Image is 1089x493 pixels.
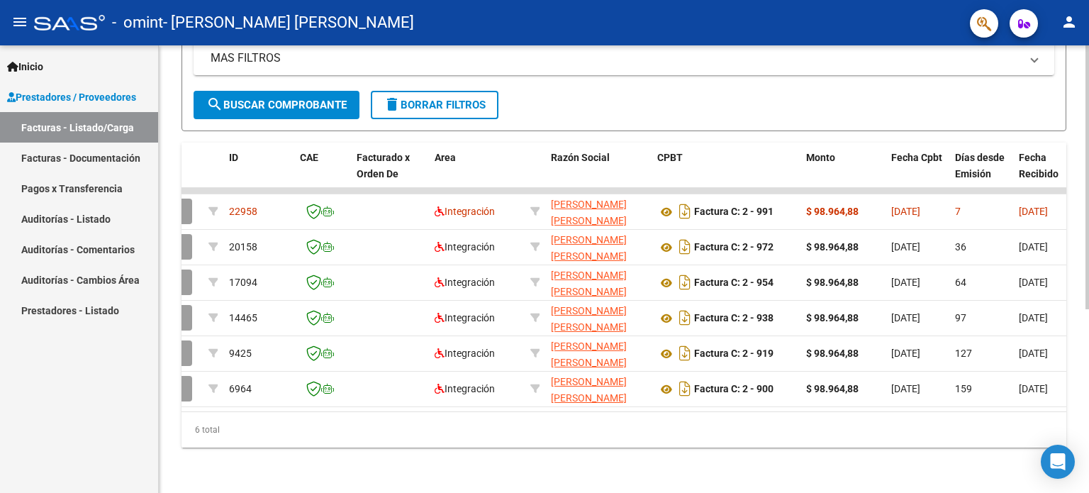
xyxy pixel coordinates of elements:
[694,348,774,360] strong: Factura C: 2 - 919
[955,152,1005,179] span: Días desde Emisión
[676,342,694,365] i: Descargar documento
[1019,312,1048,323] span: [DATE]
[806,152,835,163] span: Monto
[806,312,859,323] strong: $ 98.964,88
[806,383,859,394] strong: $ 98.964,88
[694,242,774,253] strong: Factura C: 2 - 972
[694,206,774,218] strong: Factura C: 2 - 991
[1019,241,1048,253] span: [DATE]
[806,241,859,253] strong: $ 98.964,88
[955,277,966,288] span: 64
[7,89,136,105] span: Prestadores / Proveedores
[1061,13,1078,31] mat-icon: person
[551,199,627,226] span: [PERSON_NAME] [PERSON_NAME]
[676,306,694,329] i: Descargar documento
[551,338,646,368] div: 27178420521
[371,91,498,119] button: Borrar Filtros
[429,143,525,205] datatable-header-cell: Area
[551,340,627,368] span: [PERSON_NAME] [PERSON_NAME]
[891,152,942,163] span: Fecha Cpbt
[229,277,257,288] span: 17094
[357,152,410,179] span: Facturado x Orden De
[435,277,495,288] span: Integración
[806,206,859,217] strong: $ 98.964,88
[551,305,627,333] span: [PERSON_NAME] [PERSON_NAME]
[551,234,627,262] span: [PERSON_NAME] [PERSON_NAME]
[551,267,646,297] div: 27178420521
[891,241,920,253] span: [DATE]
[955,383,972,394] span: 159
[206,96,223,113] mat-icon: search
[551,196,646,226] div: 27178420521
[229,312,257,323] span: 14465
[163,7,414,38] span: - [PERSON_NAME] [PERSON_NAME]
[223,143,294,205] datatable-header-cell: ID
[1019,277,1048,288] span: [DATE]
[800,143,886,205] datatable-header-cell: Monto
[1019,152,1059,179] span: Fecha Recibido
[551,303,646,333] div: 27178420521
[181,412,1066,448] div: 6 total
[891,206,920,217] span: [DATE]
[351,143,429,205] datatable-header-cell: Facturado x Orden De
[652,143,800,205] datatable-header-cell: CPBT
[891,312,920,323] span: [DATE]
[694,384,774,395] strong: Factura C: 2 - 900
[551,232,646,262] div: 27178420521
[229,241,257,253] span: 20158
[229,152,238,163] span: ID
[384,99,486,111] span: Borrar Filtros
[435,206,495,217] span: Integración
[112,7,163,38] span: - omint
[891,277,920,288] span: [DATE]
[676,377,694,400] i: Descargar documento
[229,206,257,217] span: 22958
[1019,206,1048,217] span: [DATE]
[11,13,28,31] mat-icon: menu
[1019,348,1048,359] span: [DATE]
[657,152,683,163] span: CPBT
[676,200,694,223] i: Descargar documento
[551,374,646,404] div: 27178420521
[676,236,694,258] i: Descargar documento
[194,91,359,119] button: Buscar Comprobante
[545,143,652,205] datatable-header-cell: Razón Social
[551,152,610,163] span: Razón Social
[955,241,966,253] span: 36
[949,143,1013,205] datatable-header-cell: Días desde Emisión
[694,277,774,289] strong: Factura C: 2 - 954
[1019,383,1048,394] span: [DATE]
[955,348,972,359] span: 127
[891,383,920,394] span: [DATE]
[194,41,1054,75] mat-expansion-panel-header: MAS FILTROS
[891,348,920,359] span: [DATE]
[955,312,966,323] span: 97
[206,99,347,111] span: Buscar Comprobante
[435,348,495,359] span: Integración
[551,376,627,404] span: [PERSON_NAME] [PERSON_NAME]
[384,96,401,113] mat-icon: delete
[806,348,859,359] strong: $ 98.964,88
[229,348,252,359] span: 9425
[1013,143,1077,205] datatable-header-cell: Fecha Recibido
[886,143,949,205] datatable-header-cell: Fecha Cpbt
[300,152,318,163] span: CAE
[551,270,627,297] span: [PERSON_NAME] [PERSON_NAME]
[955,206,961,217] span: 7
[211,50,1020,66] mat-panel-title: MAS FILTROS
[1041,445,1075,479] div: Open Intercom Messenger
[435,241,495,253] span: Integración
[435,383,495,394] span: Integración
[229,383,252,394] span: 6964
[7,59,43,74] span: Inicio
[294,143,351,205] datatable-header-cell: CAE
[435,312,495,323] span: Integración
[694,313,774,324] strong: Factura C: 2 - 938
[806,277,859,288] strong: $ 98.964,88
[435,152,456,163] span: Area
[676,271,694,294] i: Descargar documento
